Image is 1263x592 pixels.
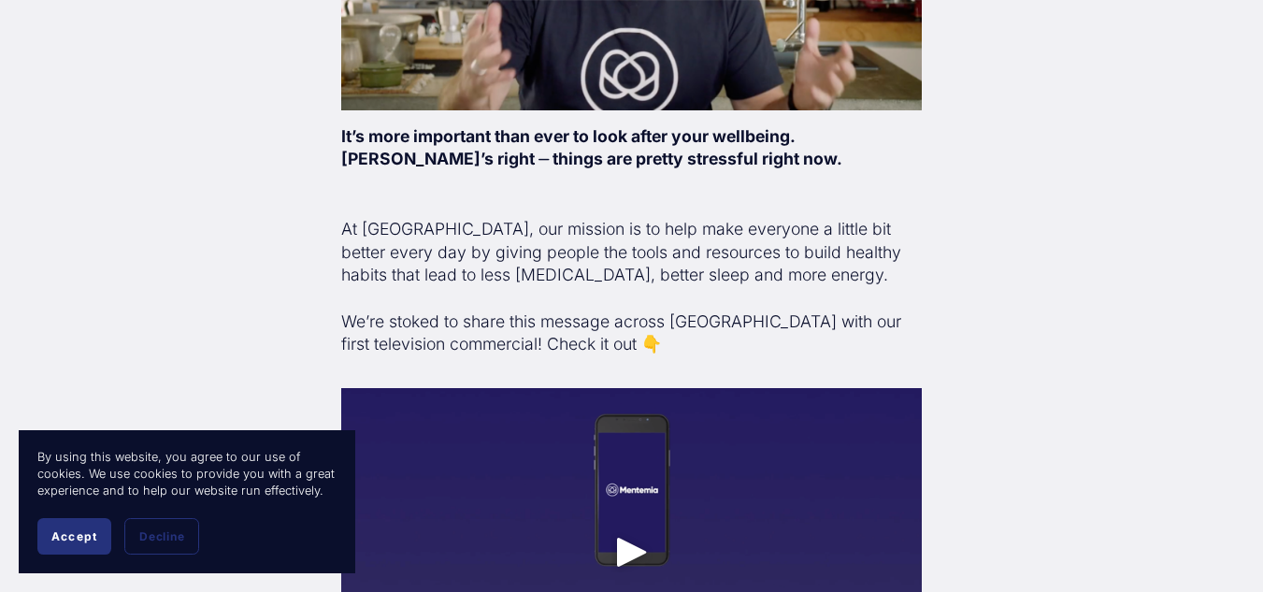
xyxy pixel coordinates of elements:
p: By using this website, you agree to our use of cookies. We use cookies to provide you with a grea... [37,449,337,499]
section: Cookie banner [19,430,355,573]
div: Play [610,529,654,574]
strong: It’s more important than ever to look after your wellbeing. [PERSON_NAME]’s right ⏤ things are pr... [341,126,842,169]
button: Accept [37,518,111,555]
button: Decline [124,518,199,555]
span: Decline [139,529,184,543]
span: Accept [51,529,97,543]
p: At [GEOGRAPHIC_DATA], our mission is to help make everyone a little bit better every day by givin... [341,218,922,356]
